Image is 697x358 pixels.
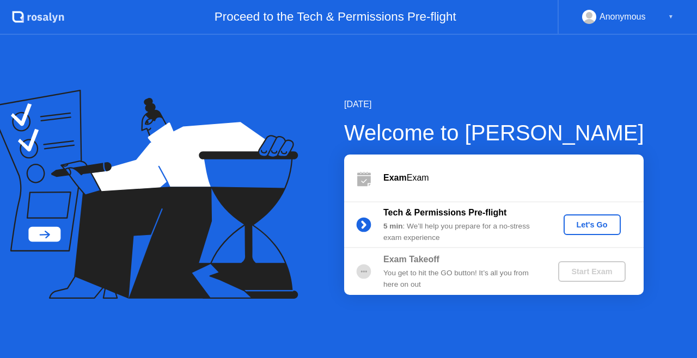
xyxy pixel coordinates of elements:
div: Welcome to [PERSON_NAME] [344,116,644,149]
b: Exam [383,173,407,182]
button: Start Exam [558,261,625,282]
div: Let's Go [568,220,616,229]
b: 5 min [383,222,403,230]
b: Tech & Permissions Pre-flight [383,208,506,217]
div: ▼ [668,10,674,24]
button: Let's Go [564,214,621,235]
div: Anonymous [600,10,646,24]
b: Exam Takeoff [383,255,439,264]
div: : We’ll help you prepare for a no-stress exam experience [383,221,540,243]
div: You get to hit the GO button! It’s all you from here on out [383,268,540,290]
div: Exam [383,171,644,184]
div: Start Exam [563,267,621,276]
div: [DATE] [344,98,644,111]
